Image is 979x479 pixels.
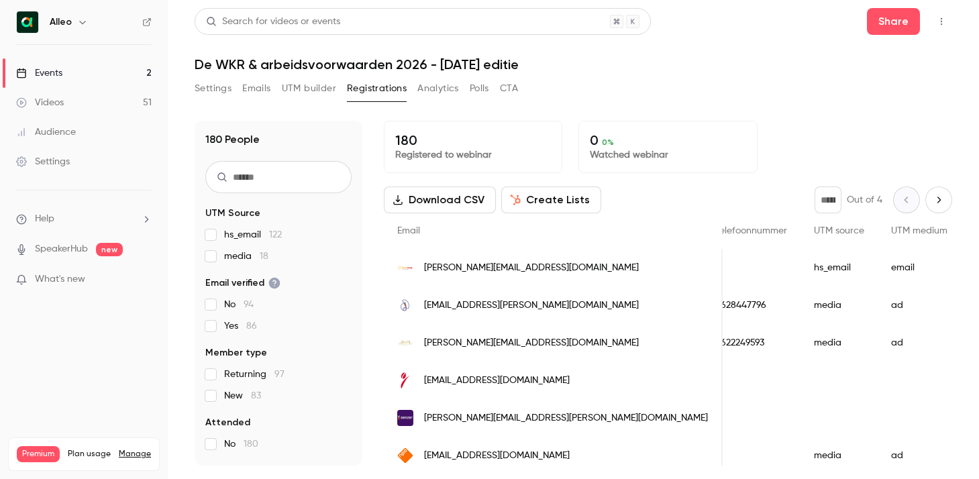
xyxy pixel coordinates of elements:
button: Create Lists [501,187,601,213]
img: senzer.nl [397,410,413,426]
div: Search for videos or events [206,15,340,29]
li: help-dropdown-opener [16,212,152,226]
span: Plan usage [68,449,111,460]
span: UTM Source [205,207,260,220]
button: Analytics [417,78,459,99]
img: lindt.com [397,335,413,351]
span: UTM medium [891,226,947,235]
span: [PERSON_NAME][EMAIL_ADDRESS][PERSON_NAME][DOMAIN_NAME] [424,411,708,425]
p: Out of 4 [847,193,882,207]
div: Videos [16,96,64,109]
p: 180 [395,132,551,148]
div: Events [16,66,62,80]
div: ad [878,437,961,474]
img: lunavi.nl [397,297,413,313]
span: 86 [246,321,257,331]
h1: 180 People [205,131,260,148]
p: Watched webinar [590,148,745,162]
div: media [801,324,878,362]
span: What's new [35,272,85,286]
img: compagnon.com [397,372,413,388]
button: Registrations [347,78,407,99]
button: Emails [242,78,270,99]
span: Yes [224,319,257,333]
span: hs_email [224,228,282,242]
h6: Alleo [50,15,72,29]
button: Download CSV [384,187,496,213]
div: ad [878,324,961,362]
span: No [224,298,254,311]
span: [EMAIL_ADDRESS][DOMAIN_NAME] [424,449,570,463]
span: [EMAIL_ADDRESS][DOMAIN_NAME] [424,374,570,388]
span: No [224,437,258,451]
div: Audience [16,125,76,139]
div: ad [878,286,961,324]
button: Settings [195,78,231,99]
div: email [878,249,961,286]
span: UTM source [814,226,864,235]
span: 122 [269,230,282,239]
p: Registered to webinar [395,148,551,162]
span: Email [397,226,420,235]
button: CTA [500,78,518,99]
iframe: Noticeable Trigger [136,274,152,286]
button: Polls [470,78,489,99]
span: Views [205,464,231,478]
div: media [801,286,878,324]
span: new [96,243,123,256]
span: [EMAIL_ADDRESS][PERSON_NAME][DOMAIN_NAME] [424,299,639,313]
span: Premium [17,446,60,462]
span: 94 [244,300,254,309]
span: Email verified [205,276,280,290]
span: Attended [205,416,250,429]
img: Alleo [17,11,38,33]
img: npo.nl [397,447,413,464]
h1: De WKR & arbeidsvoorwaarden 2026 - [DATE] editie [195,56,952,72]
span: 0 % [602,138,614,147]
span: [PERSON_NAME][EMAIL_ADDRESS][DOMAIN_NAME] [424,336,639,350]
span: Member type [205,346,267,360]
button: Share [867,8,920,35]
span: 180 [244,439,258,449]
span: Telefoonnummer [715,226,787,235]
a: SpeakerHub [35,242,88,256]
span: New [224,389,261,403]
span: media [224,250,268,263]
div: 0622249593 [701,324,801,362]
button: UTM builder [282,78,336,99]
div: 0628447796 [701,286,801,324]
span: 18 [260,252,268,261]
a: Manage [119,449,151,460]
div: Settings [16,155,70,168]
span: [PERSON_NAME][EMAIL_ADDRESS][DOMAIN_NAME] [424,261,639,275]
img: interzorgthuiszorg.nl [397,260,413,276]
div: hs_email [801,249,878,286]
span: Returning [224,368,285,381]
span: 83 [251,391,261,401]
p: 0 [590,132,745,148]
div: media [801,437,878,474]
span: 97 [274,370,285,379]
button: Next page [925,187,952,213]
span: Help [35,212,54,226]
